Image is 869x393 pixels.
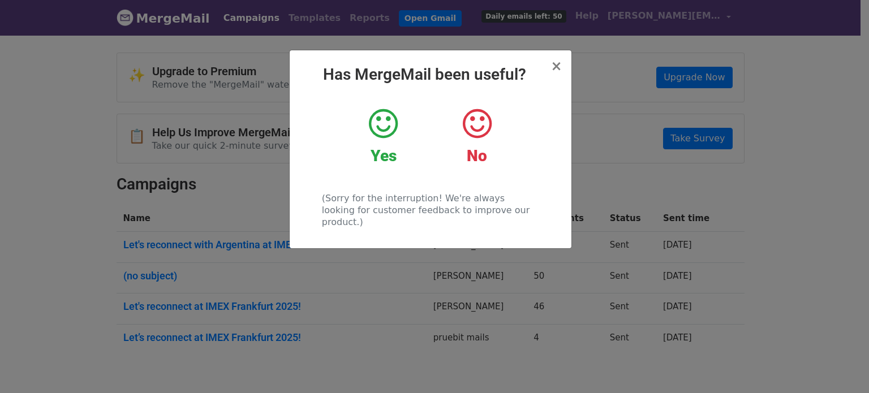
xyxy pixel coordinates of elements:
[438,107,515,166] a: No
[550,58,562,74] span: ×
[299,65,562,84] h2: Has MergeMail been useful?
[550,59,562,73] button: Close
[467,146,487,165] strong: No
[322,192,539,228] p: (Sorry for the interruption! We're always looking for customer feedback to improve our product.)
[371,146,397,165] strong: Yes
[345,107,421,166] a: Yes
